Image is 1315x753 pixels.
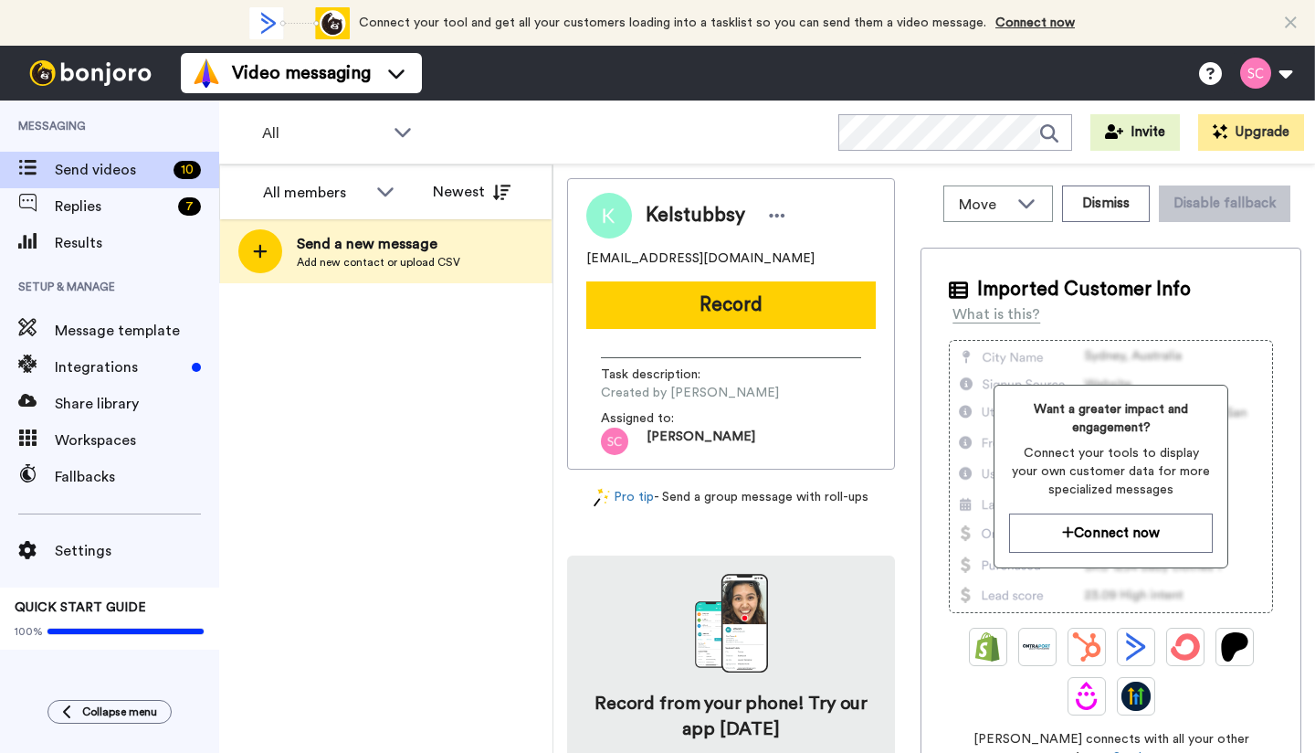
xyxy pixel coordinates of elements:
[959,194,1008,216] span: Move
[646,202,745,229] span: Kelstubbsy
[263,182,367,204] div: All members
[1072,682,1101,711] img: Drip
[55,540,219,562] span: Settings
[55,196,171,217] span: Replies
[1023,632,1052,662] img: Ontraport
[232,60,371,86] span: Video messaging
[594,488,610,507] img: magic-wand.svg
[1009,444,1213,499] span: Connect your tools to display your own customer data for more specialized messages
[952,303,1040,325] div: What is this?
[359,16,986,29] span: Connect your tool and get all your customers loading into a tasklist so you can send them a video...
[1220,632,1249,662] img: Patreon
[15,624,43,639] span: 100%
[647,428,755,455] span: [PERSON_NAME]
[55,466,219,488] span: Fallbacks
[1121,682,1151,711] img: GoHighLevel
[586,249,815,268] span: [EMAIL_ADDRESS][DOMAIN_NAME]
[1009,514,1213,553] button: Connect now
[567,488,895,507] div: - Send a group message with roll-ups
[601,409,729,428] span: Assigned to:
[55,393,219,415] span: Share library
[1009,400,1213,437] span: Want a greater impact and engagement?
[995,16,1075,29] a: Connect now
[55,356,184,378] span: Integrations
[178,197,201,216] div: 7
[47,700,172,724] button: Collapse menu
[55,430,219,451] span: Workspaces
[586,281,876,329] button: Record
[419,174,524,210] button: Newest
[1171,632,1200,662] img: ConvertKit
[601,384,779,402] span: Created by [PERSON_NAME]
[192,58,221,88] img: vm-color.svg
[601,366,729,384] span: Task description :
[262,122,384,144] span: All
[249,7,350,39] div: animation
[586,193,632,239] img: Image of Kelstubbsy
[55,232,219,254] span: Results
[55,159,166,181] span: Send videos
[55,320,219,342] span: Message template
[174,161,201,179] div: 10
[22,60,159,86] img: bj-logo-header-white.svg
[297,255,460,270] span: Add new contact or upload CSV
[977,276,1191,303] span: Imported Customer Info
[973,632,1003,662] img: Shopify
[1072,632,1101,662] img: Hubspot
[695,574,768,673] img: download
[297,233,460,255] span: Send a new message
[1062,186,1150,222] button: Dismiss
[1198,114,1304,151] button: Upgrade
[1090,114,1180,151] button: Invite
[1121,632,1151,662] img: ActiveCampaign
[585,691,877,742] h4: Record from your phone! Try our app [DATE]
[601,428,628,455] img: sc.png
[1159,186,1290,222] button: Disable fallback
[594,488,654,507] a: Pro tip
[82,705,157,719] span: Collapse menu
[15,601,146,614] span: QUICK START GUIDE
